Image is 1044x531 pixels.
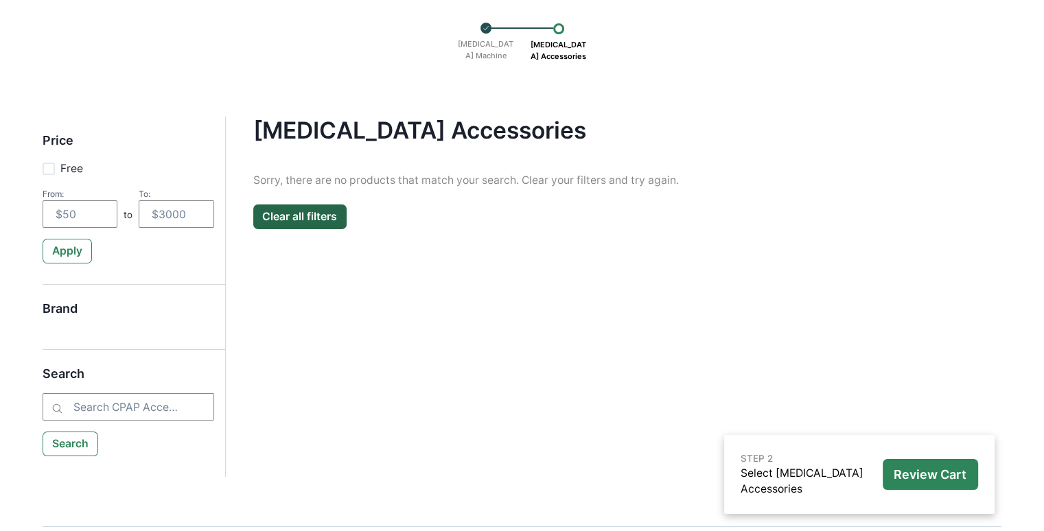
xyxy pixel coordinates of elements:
input: $3000 [139,200,214,228]
input: Search CPAP Accessories [43,393,214,421]
h5: Search [43,366,214,394]
input: $50 [43,200,118,228]
p: [MEDICAL_DATA] Machine [452,34,520,66]
button: Search [43,432,99,456]
p: Review Cart [894,467,966,482]
h5: Brand [43,301,214,329]
button: Clear all filters [253,204,347,229]
button: Review Cart [883,459,978,490]
p: to [124,208,132,228]
div: From: [43,189,118,199]
a: Select [MEDICAL_DATA] Accessories [741,467,863,496]
button: Apply [43,239,93,263]
h4: [MEDICAL_DATA] Accessories [253,117,974,144]
h5: Price [43,133,214,161]
div: To: [139,189,214,199]
p: STEP 2 [741,451,877,465]
p: Sorry, there are no products that match your search. Clear your filters and try again. [253,172,974,189]
p: [MEDICAL_DATA] Accessories [524,34,593,67]
p: Free [60,161,83,177]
